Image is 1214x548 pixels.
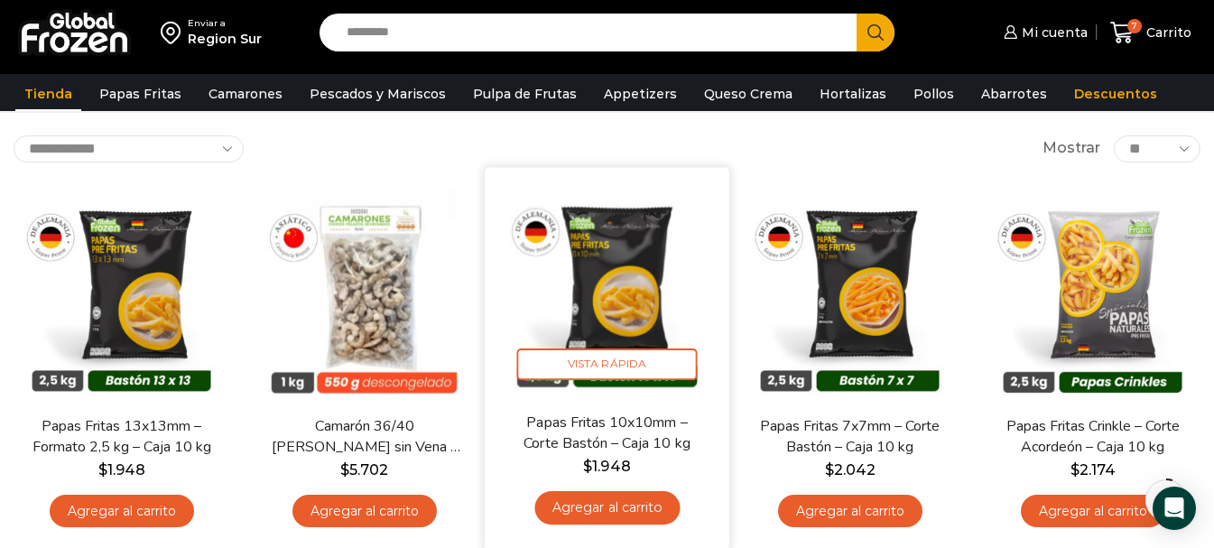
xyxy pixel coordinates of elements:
a: Papas Fritas Crinkle – Corte Acordeón – Caja 10 kg [996,416,1190,458]
span: Vista Rápida [517,348,698,380]
a: Agregar al carrito: “Papas Fritas Crinkle - Corte Acordeón - Caja 10 kg” [1021,495,1165,528]
span: 7 [1127,19,1142,33]
a: Hortalizas [811,77,895,111]
a: Papas Fritas 10x10mm – Corte Bastón – Caja 10 kg [509,412,705,454]
a: Mi cuenta [999,14,1088,51]
a: Appetizers [595,77,686,111]
bdi: 1.948 [583,457,630,474]
a: Pescados y Mariscos [301,77,455,111]
bdi: 2.174 [1070,461,1116,478]
a: Papas Fritas 7x7mm – Corte Bastón – Caja 10 kg [753,416,947,458]
a: Descuentos [1065,77,1166,111]
bdi: 2.042 [825,461,876,478]
a: Queso Crema [695,77,802,111]
bdi: 5.702 [340,461,388,478]
bdi: 1.948 [98,461,145,478]
a: Agregar al carrito: “Papas Fritas 10x10mm - Corte Bastón - Caja 10 kg” [534,491,680,525]
span: $ [340,461,349,478]
div: Open Intercom Messenger [1153,487,1196,530]
span: $ [583,457,592,474]
a: Tienda [15,77,81,111]
select: Pedido de la tienda [14,135,244,163]
a: Papas Fritas 13x13mm – Formato 2,5 kg – Caja 10 kg [24,416,218,458]
a: Camarón 36/40 [PERSON_NAME] sin Vena – Bronze – Caja 10 kg [267,416,461,458]
a: Agregar al carrito: “Papas Fritas 7x7mm - Corte Bastón - Caja 10 kg” [778,495,922,528]
span: Mostrar [1043,138,1100,159]
span: $ [98,461,107,478]
a: Agregar al carrito: “Papas Fritas 13x13mm - Formato 2,5 kg - Caja 10 kg” [50,495,194,528]
a: Pulpa de Frutas [464,77,586,111]
span: $ [825,461,834,478]
a: Abarrotes [972,77,1056,111]
a: Papas Fritas [90,77,190,111]
a: Agregar al carrito: “Camarón 36/40 Crudo Pelado sin Vena - Bronze - Caja 10 kg” [292,495,437,528]
span: Mi cuenta [1017,23,1088,42]
span: Carrito [1142,23,1191,42]
button: Search button [857,14,894,51]
div: Region Sur [188,30,262,48]
span: $ [1070,461,1080,478]
a: Pollos [904,77,963,111]
a: Camarones [199,77,292,111]
a: 7 Carrito [1106,12,1196,54]
div: Enviar a [188,17,262,30]
img: address-field-icon.svg [161,17,188,48]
